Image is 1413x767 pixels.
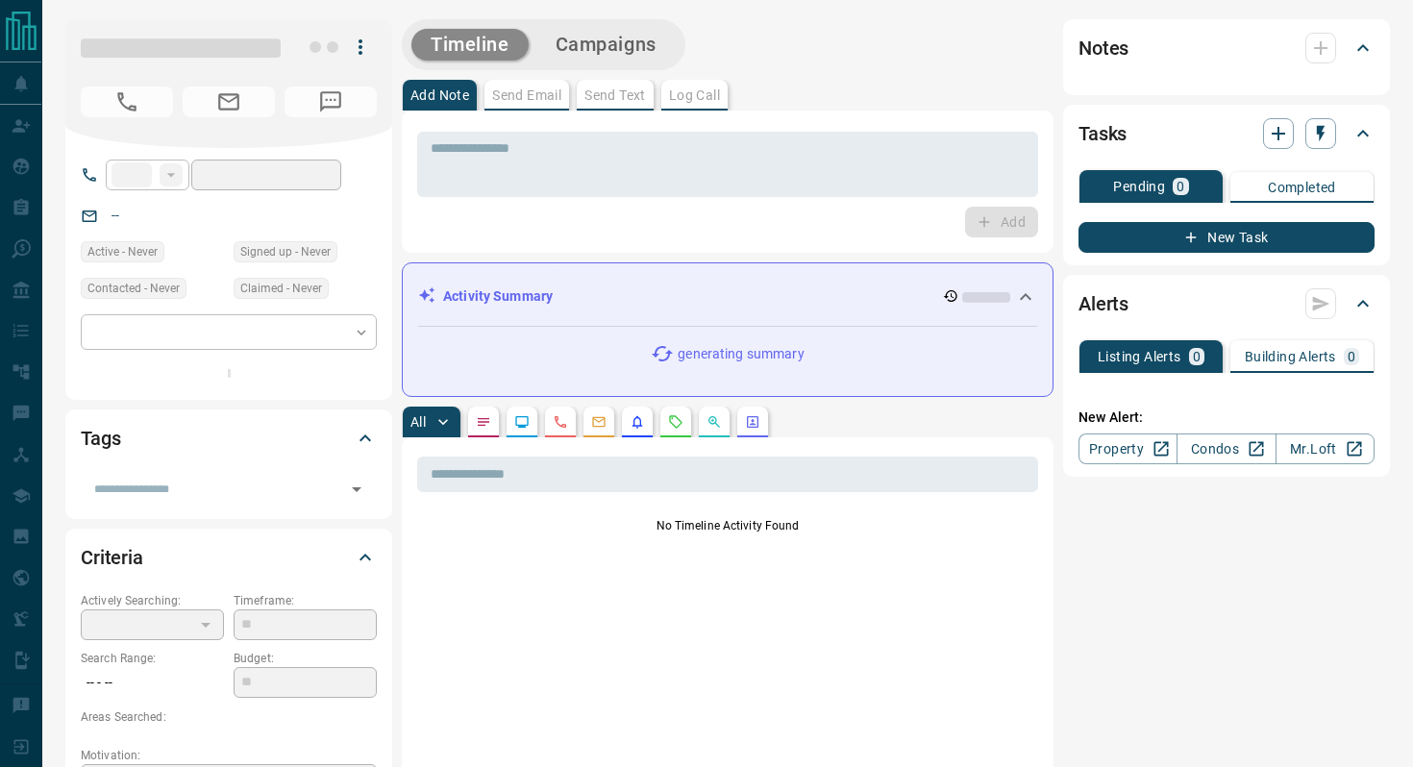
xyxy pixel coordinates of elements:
[81,708,377,726] p: Areas Searched:
[81,747,377,764] p: Motivation:
[1078,408,1375,428] p: New Alert:
[1078,25,1375,71] div: Notes
[240,242,331,261] span: Signed up - Never
[81,542,143,573] h2: Criteria
[476,414,491,430] svg: Notes
[417,517,1038,534] p: No Timeline Activity Found
[1078,33,1128,63] h2: Notes
[410,415,426,429] p: All
[1078,288,1128,319] h2: Alerts
[678,344,804,364] p: generating summary
[1078,111,1375,157] div: Tasks
[285,87,377,117] span: No Number
[1098,350,1181,363] p: Listing Alerts
[234,592,377,609] p: Timeframe:
[81,423,120,454] h2: Tags
[81,650,224,667] p: Search Range:
[630,414,645,430] svg: Listing Alerts
[81,534,377,581] div: Criteria
[87,279,180,298] span: Contacted - Never
[514,414,530,430] svg: Lead Browsing Activity
[87,242,158,261] span: Active - Never
[240,279,322,298] span: Claimed - Never
[411,29,529,61] button: Timeline
[418,279,1037,314] div: Activity Summary
[443,286,553,307] p: Activity Summary
[81,87,173,117] span: No Number
[234,650,377,667] p: Budget:
[410,88,469,102] p: Add Note
[1078,433,1177,464] a: Property
[1078,222,1375,253] button: New Task
[553,414,568,430] svg: Calls
[591,414,607,430] svg: Emails
[706,414,722,430] svg: Opportunities
[1078,281,1375,327] div: Alerts
[668,414,683,430] svg: Requests
[1193,350,1201,363] p: 0
[1276,433,1375,464] a: Mr.Loft
[343,476,370,503] button: Open
[81,415,377,461] div: Tags
[1348,350,1355,363] p: 0
[81,667,224,699] p: -- - --
[1245,350,1336,363] p: Building Alerts
[745,414,760,430] svg: Agent Actions
[1268,181,1336,194] p: Completed
[1177,433,1276,464] a: Condos
[1078,118,1127,149] h2: Tasks
[536,29,676,61] button: Campaigns
[1177,180,1184,193] p: 0
[1113,180,1165,193] p: Pending
[183,87,275,117] span: No Email
[112,208,119,223] a: --
[81,592,224,609] p: Actively Searching:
